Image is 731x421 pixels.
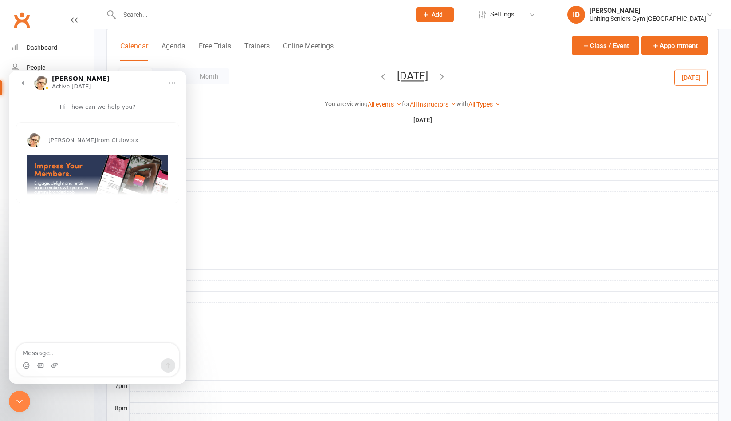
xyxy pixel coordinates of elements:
span: Add [432,11,443,18]
a: Clubworx [11,9,33,31]
div: ID [567,6,585,24]
button: Class / Event [572,36,639,55]
a: All events [368,101,402,108]
button: Calendar [120,42,148,61]
button: Add [416,7,454,22]
button: Upload attachment [42,291,49,298]
button: [DATE] [674,69,708,85]
button: Trainers [244,42,270,61]
div: Uniting Seniors Gym [GEOGRAPHIC_DATA] [590,15,706,23]
th: [DATE] [129,115,718,126]
th: 7pm [107,380,129,391]
strong: You are viewing [325,100,368,107]
button: Gif picker [28,291,35,298]
button: Day [119,68,152,84]
button: Agenda [161,42,185,61]
th: 8pm [107,402,129,413]
a: People [12,58,94,78]
iframe: Intercom live chat [9,391,30,412]
a: All Types [468,101,501,108]
strong: for [402,100,410,107]
strong: with [456,100,468,107]
input: Search... [117,8,405,21]
a: All Instructors [410,101,456,108]
button: Month [189,68,229,84]
button: [DATE] [397,70,428,82]
div: [PERSON_NAME] [590,7,706,15]
button: Online Meetings [283,42,334,61]
span: Settings [490,4,515,24]
iframe: Intercom live chat [9,71,186,384]
button: Week [152,68,189,84]
button: Appointment [641,36,708,55]
button: Emoji picker [14,291,21,298]
a: Dashboard [12,38,94,58]
div: Dashboard [27,44,57,51]
button: Send a message… [152,287,166,302]
button: Free Trials [199,42,231,61]
div: People [27,64,45,71]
